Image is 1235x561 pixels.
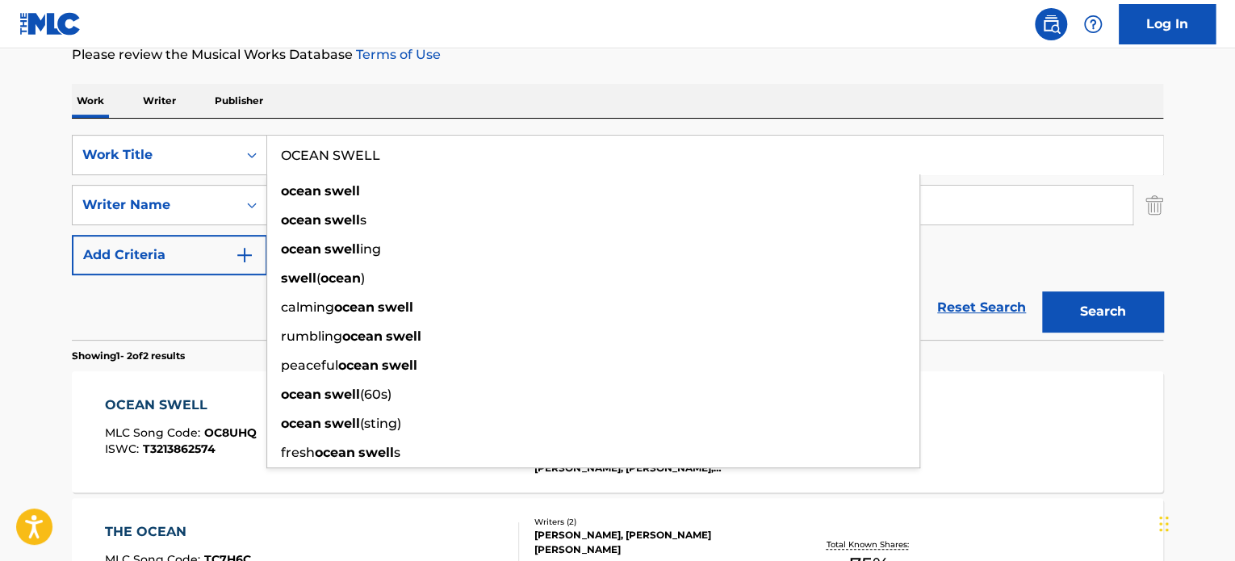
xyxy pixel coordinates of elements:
strong: ocean [315,445,355,460]
span: ( [316,270,320,286]
strong: ocean [281,183,321,199]
strong: ocean [320,270,361,286]
strong: swell [324,387,360,402]
img: MLC Logo [19,12,82,36]
strong: swell [386,329,421,344]
p: Work [72,84,109,118]
a: Terms of Use [353,47,441,62]
span: fresh [281,445,315,460]
strong: swell [378,299,413,315]
a: Public Search [1035,8,1067,40]
strong: swell [324,241,360,257]
strong: ocean [338,358,379,373]
div: THE OCEAN [105,522,251,542]
p: Please review the Musical Works Database [72,45,1163,65]
p: Showing 1 - 2 of 2 results [72,349,185,363]
strong: ocean [342,329,383,344]
iframe: Chat Widget [1154,484,1235,561]
strong: ocean [281,387,321,402]
strong: ocean [334,299,375,315]
span: ing [360,241,381,257]
img: search [1041,15,1061,34]
span: s [360,212,366,228]
strong: ocean [281,416,321,431]
button: Add Criteria [72,235,267,275]
p: Total Known Shares: [826,538,912,551]
span: (sting) [360,416,401,431]
a: OCEAN SWELLMLC Song Code:OC8UHQISWC:T3213862574Writers (2)NATHANAELLE [PERSON_NAME] [PERSON_NAME]... [72,371,1163,492]
strong: ocean [281,241,321,257]
div: Drag [1159,500,1169,548]
div: Writer Name [82,195,228,215]
strong: swell [358,445,394,460]
form: Search Form [72,135,1163,340]
p: Writer [138,84,181,118]
div: Work Title [82,145,228,165]
strong: swell [382,358,417,373]
strong: swell [324,212,360,228]
div: [PERSON_NAME], [PERSON_NAME] [PERSON_NAME] [534,528,778,557]
span: calming [281,299,334,315]
strong: swell [324,416,360,431]
strong: swell [281,270,316,286]
a: Reset Search [929,290,1034,325]
button: Search [1042,291,1163,332]
img: 9d2ae6d4665cec9f34b9.svg [235,245,254,265]
img: help [1083,15,1103,34]
span: peaceful [281,358,338,373]
span: T3213862574 [143,442,216,456]
span: (60s) [360,387,391,402]
span: OC8UHQ [204,425,257,440]
img: Delete Criterion [1145,185,1163,225]
strong: swell [324,183,360,199]
span: ) [361,270,365,286]
span: MLC Song Code : [105,425,204,440]
strong: ocean [281,212,321,228]
span: ISWC : [105,442,143,456]
p: Publisher [210,84,268,118]
span: s [394,445,400,460]
div: Help [1077,8,1109,40]
a: Log In [1119,4,1216,44]
span: rumbling [281,329,342,344]
div: OCEAN SWELL [105,396,257,415]
div: Writers ( 2 ) [534,516,778,528]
